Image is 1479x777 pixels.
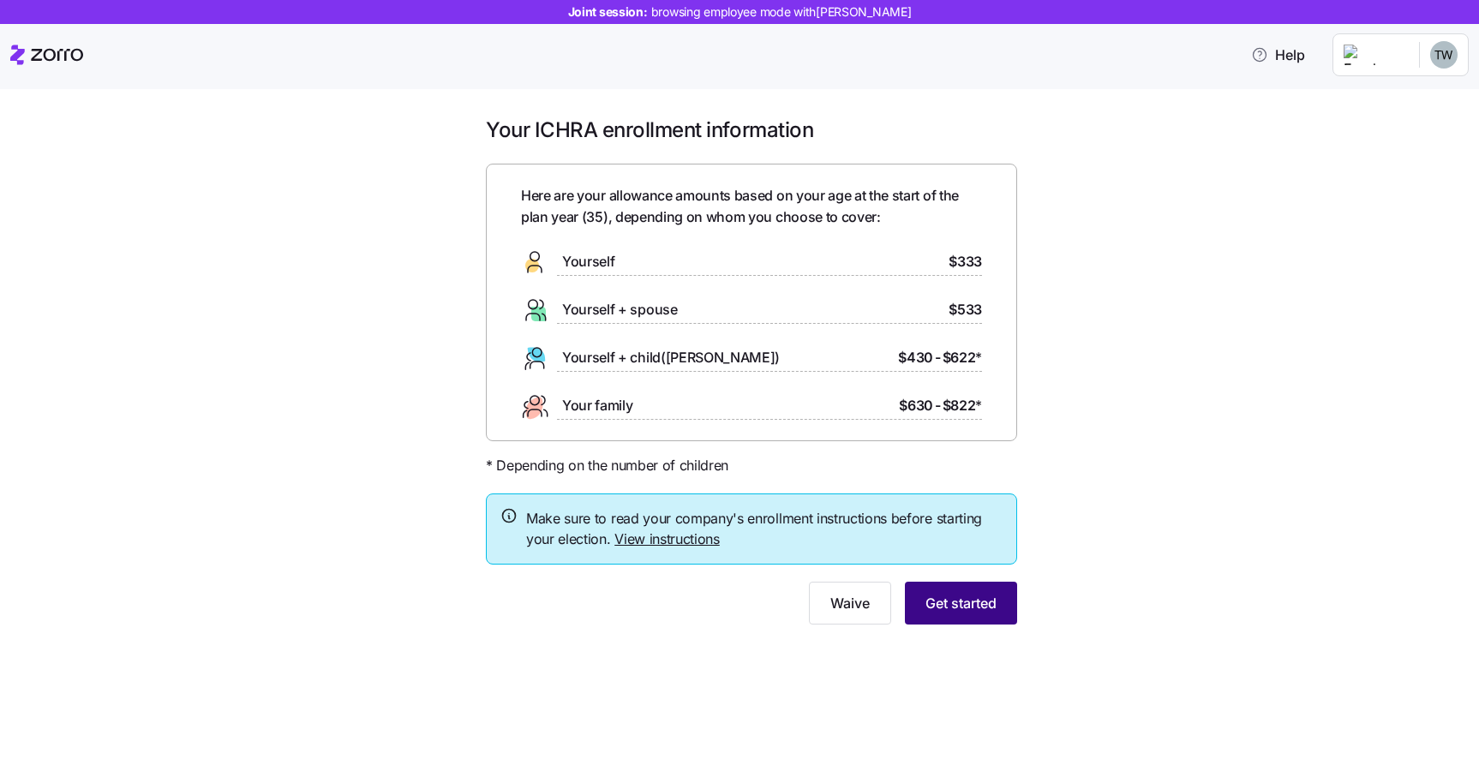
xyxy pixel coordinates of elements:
button: Help [1237,38,1319,72]
span: - [935,347,941,368]
span: Yourself + spouse [562,299,678,320]
span: Waive [830,593,870,613]
span: Make sure to read your company's enrollment instructions before starting your election. [526,508,1003,551]
span: $622 [943,347,982,368]
span: $333 [949,251,982,272]
img: Employer logo [1344,45,1405,65]
span: $430 [898,347,933,368]
span: Your family [562,395,632,416]
img: f3bdef7fd84280bec59618c8295f8d27 [1430,41,1458,69]
span: browsing employee mode with [PERSON_NAME] [651,3,912,21]
span: $630 [899,395,933,416]
h1: Your ICHRA enrollment information [486,117,1017,143]
span: Yourself [562,251,614,272]
span: Get started [925,593,997,613]
span: $533 [949,299,982,320]
button: Get started [905,582,1017,625]
span: $822 [943,395,982,416]
a: View instructions [614,530,720,547]
span: - [935,395,941,416]
span: * Depending on the number of children [486,455,728,476]
span: Joint session: [568,3,912,21]
span: Yourself + child([PERSON_NAME]) [562,347,780,368]
button: Waive [809,582,891,625]
span: Help [1251,45,1305,65]
span: Here are your allowance amounts based on your age at the start of the plan year ( 35 ), depending... [521,185,982,228]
